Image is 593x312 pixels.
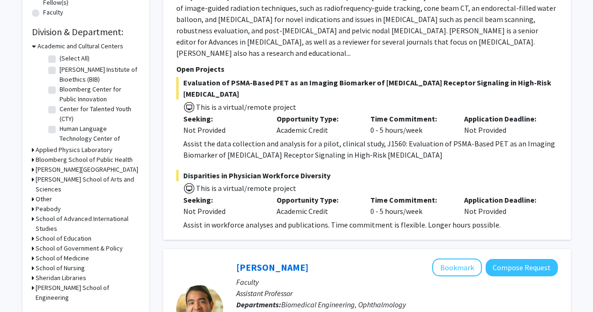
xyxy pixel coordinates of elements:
[36,214,140,234] h3: School of Advanced International Studies
[36,273,86,283] h3: Sheridan Libraries
[195,102,296,112] span: This is a virtual/remote project
[183,113,263,124] p: Seeking:
[60,104,137,124] label: Center for Talented Youth (CTY)
[183,205,263,217] div: Not Provided
[36,165,138,175] h3: [PERSON_NAME][GEOGRAPHIC_DATA]
[36,253,89,263] h3: School of Medicine
[60,84,137,104] label: Bloomberg Center for Public Innovation
[32,26,140,38] h2: Division & Department:
[195,183,296,193] span: This is a virtual/remote project
[183,219,558,230] div: Assist in workforce analyses and publications. Time commitment is flexible. Longer hours possible.
[370,113,450,124] p: Time Commitment:
[43,8,63,17] label: Faculty
[183,124,263,136] div: Not Provided
[370,194,450,205] p: Time Commitment:
[36,155,133,165] h3: Bloomberg School of Public Health
[236,261,308,273] a: [PERSON_NAME]
[36,175,140,194] h3: [PERSON_NAME] School of Arts and Sciences
[363,113,457,136] div: 0 - 5 hours/week
[486,259,558,276] button: Compose Request to Kunal Parikh
[176,170,558,181] span: Disparities in Physician Workforce Diversity
[277,194,356,205] p: Opportunity Type:
[270,113,363,136] div: Academic Credit
[36,204,61,214] h3: Peabody
[183,138,558,160] div: Assist the data collection and analysis for a pilot, clinical study, J1560: Evaluation of PSMA-Ba...
[176,77,558,99] span: Evaluation of PSMA-Based PET as an Imaging Biomarker of [MEDICAL_DATA] Receptor Signaling in High...
[7,270,40,305] iframe: Chat
[457,113,551,136] div: Not Provided
[457,194,551,217] div: Not Provided
[36,145,113,155] h3: Applied Physics Laboratory
[36,244,123,253] h3: School of Government & Policy
[38,41,123,51] h3: Academic and Cultural Centers
[236,300,281,309] b: Departments:
[36,283,140,303] h3: [PERSON_NAME] School of Engineering
[236,288,558,299] p: Assistant Professor
[36,194,52,204] h3: Other
[464,194,544,205] p: Application Deadline:
[432,259,482,276] button: Add Kunal Parikh to Bookmarks
[270,194,363,217] div: Academic Credit
[183,194,263,205] p: Seeking:
[60,53,90,63] label: (Select All)
[60,65,137,84] label: [PERSON_NAME] Institute of Bioethics (BIB)
[36,263,85,273] h3: School of Nursing
[464,113,544,124] p: Application Deadline:
[36,234,91,244] h3: School of Education
[363,194,457,217] div: 0 - 5 hours/week
[236,276,558,288] p: Faculty
[277,113,356,124] p: Opportunity Type:
[176,63,558,75] p: Open Projects
[281,300,406,309] span: Biomedical Engineering, Ophthalmology
[60,124,137,153] label: Human Language Technology Center of Excellence (HLTCOE)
